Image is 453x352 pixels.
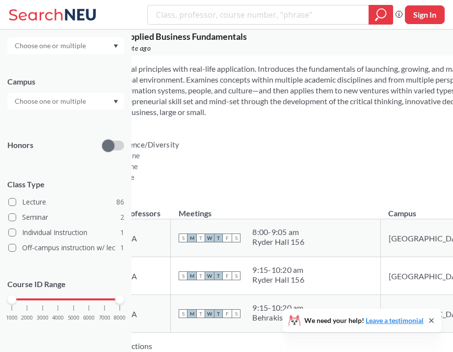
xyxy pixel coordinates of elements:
[37,315,49,321] span: 3000
[214,271,223,280] span: T
[99,315,110,321] span: 7000
[7,179,124,190] span: Class Type
[8,226,124,239] label: Individual Instruction
[8,211,124,224] label: Seminar
[7,140,33,151] p: Honors
[107,140,179,149] span: Difference/Diversity
[179,309,187,318] span: S
[113,44,118,48] svg: Dropdown arrow
[113,100,118,104] svg: Dropdown arrow
[366,316,424,324] a: Leave a testimonial
[114,198,171,219] th: Professors
[232,234,240,242] span: S
[114,219,171,257] td: TBA
[179,234,187,242] span: S
[171,198,380,219] th: Meetings
[6,315,18,321] span: 1000
[114,257,171,295] td: TBA
[10,40,92,52] input: Choose one or multiple
[116,197,124,207] span: 86
[7,93,124,110] div: Dropdown arrow
[232,309,240,318] span: S
[205,309,214,318] span: W
[214,234,223,242] span: T
[196,271,205,280] span: T
[120,212,124,223] span: 2
[52,315,64,321] span: 4000
[7,279,124,290] p: Course ID Range
[179,271,187,280] span: S
[8,196,124,208] label: Lecture
[120,227,124,238] span: 1
[252,237,304,247] div: Ryder Hall 156
[187,309,196,318] span: M
[114,315,126,321] span: 8000
[7,37,124,54] div: Dropdown arrow
[369,5,393,25] div: magnifying glass
[304,317,424,324] span: We need your help!
[232,271,240,280] span: S
[83,315,95,321] span: 6000
[223,309,232,318] span: F
[205,234,214,242] span: W
[10,95,92,107] input: Choose one or multiple
[252,303,372,313] div: 9:15 - 10:20 am
[375,8,387,22] svg: magnifying glass
[223,271,232,280] span: F
[76,31,247,42] span: BUSN 1101 : Applied Business Fundamentals
[252,227,304,237] div: 8:00 - 9:05 am
[252,265,304,275] div: 9:15 - 10:20 am
[68,315,80,321] span: 5000
[196,234,205,242] span: T
[252,275,304,285] div: Ryder Hall 156
[187,234,196,242] span: M
[8,241,124,254] label: Off-campus instruction w/ lec
[405,5,445,24] button: Sign In
[187,271,196,280] span: M
[114,295,171,333] td: TBA
[223,234,232,242] span: F
[196,309,205,318] span: T
[7,76,124,87] div: Campus
[21,315,33,321] span: 2000
[205,271,214,280] span: W
[155,6,361,23] input: Class, professor, course number, "phrase"
[214,309,223,318] span: T
[252,313,372,323] div: Behrakis Health Sciences Cntr 750
[120,242,124,253] span: 1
